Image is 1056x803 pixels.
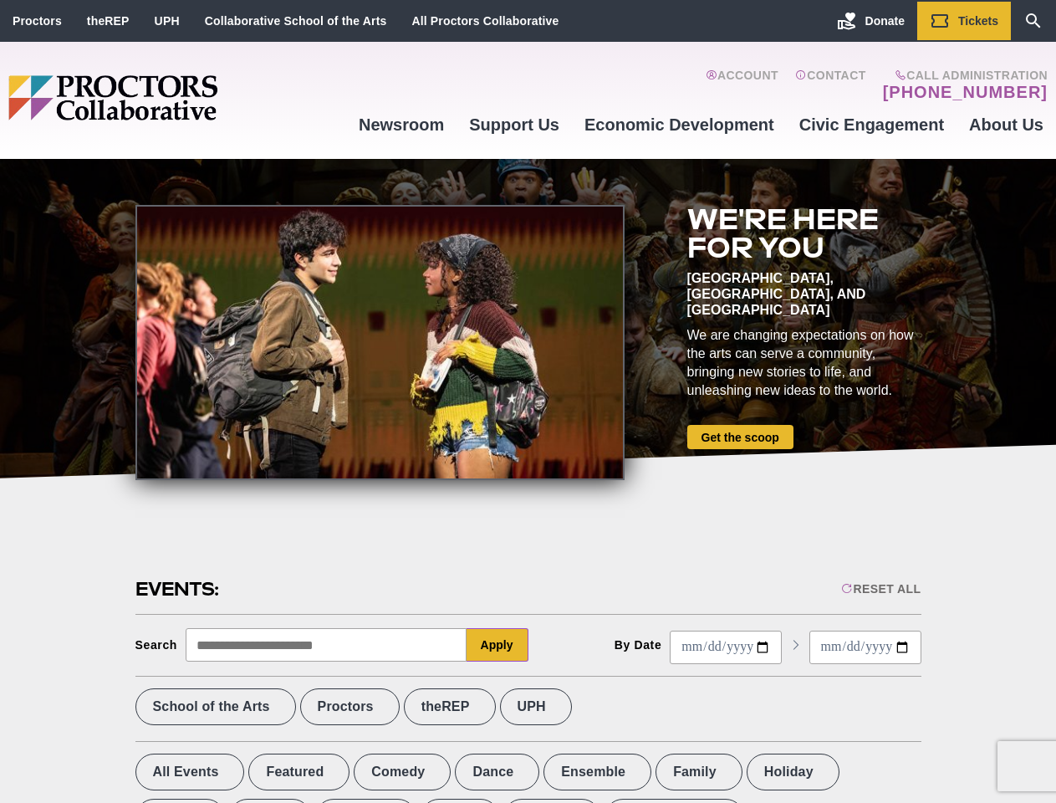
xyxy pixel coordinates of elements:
label: All Events [135,754,245,790]
a: Proctors [13,14,62,28]
div: By Date [615,638,662,652]
a: Support Us [457,102,572,147]
label: Dance [455,754,539,790]
a: Account [706,69,778,102]
button: Apply [467,628,528,662]
div: Reset All [841,582,921,596]
a: Economic Development [572,102,787,147]
a: [PHONE_NUMBER] [883,82,1048,102]
label: Ensemble [543,754,651,790]
h2: Events: [135,576,222,602]
div: We are changing expectations on how the arts can serve a community, bringing new stories to life,... [687,326,921,400]
label: Proctors [300,688,400,725]
a: Donate [824,2,917,40]
div: Search [135,638,178,652]
span: Donate [865,14,905,28]
label: Holiday [747,754,839,790]
a: Collaborative School of the Arts [205,14,387,28]
a: All Proctors Collaborative [411,14,559,28]
span: Tickets [958,14,998,28]
a: theREP [87,14,130,28]
div: [GEOGRAPHIC_DATA], [GEOGRAPHIC_DATA], and [GEOGRAPHIC_DATA] [687,270,921,318]
label: School of the Arts [135,688,296,725]
img: Proctors logo [8,75,346,120]
a: Civic Engagement [787,102,957,147]
a: About Us [957,102,1056,147]
a: Tickets [917,2,1011,40]
a: Contact [795,69,866,102]
a: Search [1011,2,1056,40]
a: Get the scoop [687,425,793,449]
label: Comedy [354,754,451,790]
label: Featured [248,754,349,790]
label: UPH [500,688,572,725]
h2: We're here for you [687,205,921,262]
label: theREP [404,688,496,725]
a: UPH [155,14,180,28]
span: Call Administration [878,69,1048,82]
label: Family [656,754,742,790]
a: Newsroom [346,102,457,147]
